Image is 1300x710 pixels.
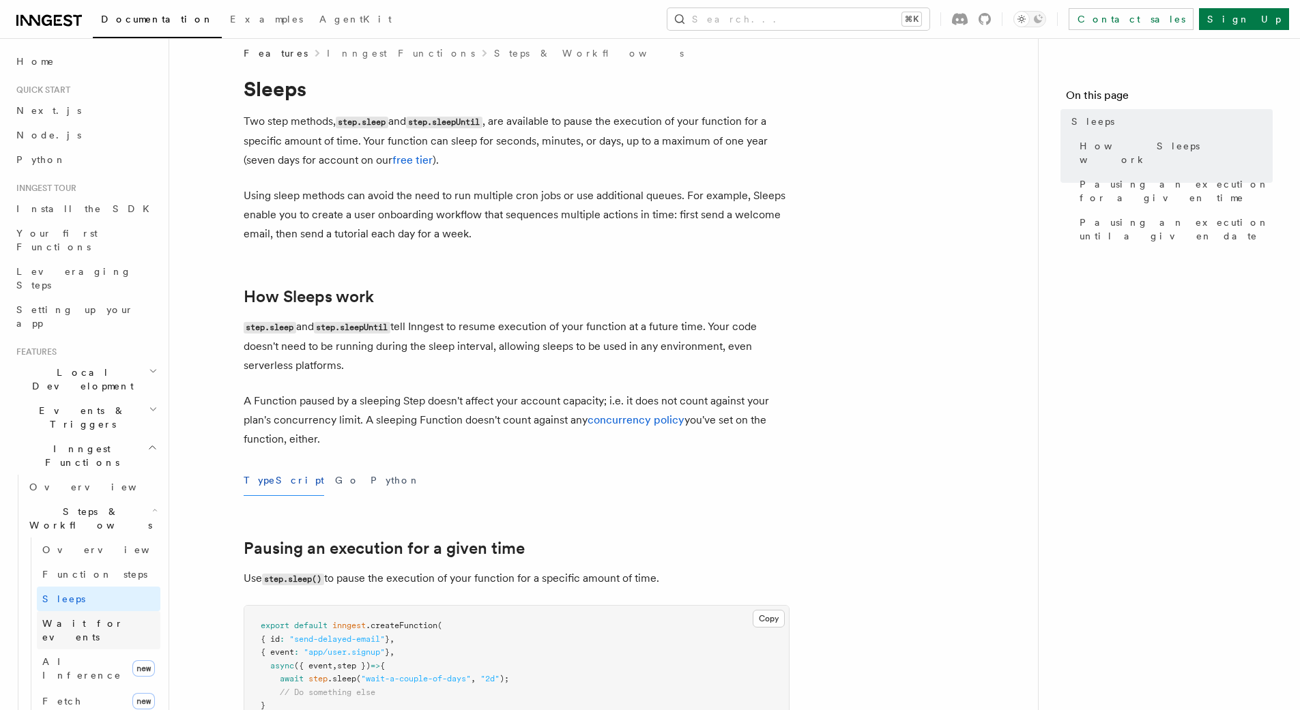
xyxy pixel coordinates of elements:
[244,112,790,170] p: Two step methods, and , are available to pause the execution of your function for a specific amou...
[1071,115,1114,128] span: Sleeps
[319,14,392,25] span: AgentKit
[16,228,98,252] span: Your first Functions
[294,621,328,630] span: default
[101,14,214,25] span: Documentation
[332,661,337,670] span: ,
[480,674,500,683] span: "2d"
[42,696,82,707] span: Fetch
[16,203,158,214] span: Install the SDK
[11,297,160,336] a: Setting up your app
[42,569,147,580] span: Function steps
[244,287,374,306] a: How Sleeps work
[24,499,160,537] button: Steps & Workflows
[11,442,147,469] span: Inngest Functions
[294,661,332,670] span: ({ event
[244,46,308,60] span: Features
[1066,87,1273,109] h4: On this page
[11,196,160,221] a: Install the SDK
[11,398,160,437] button: Events & Triggers
[332,621,366,630] span: inngest
[753,610,785,627] button: Copy
[366,621,437,630] span: .createFunction
[1080,216,1273,243] span: Pausing an execution until a given date
[1013,11,1046,27] button: Toggle dark mode
[11,85,70,95] span: Quick start
[280,674,304,683] span: await
[371,661,380,670] span: =>
[244,186,790,243] p: Using sleep methods can avoid the need to run multiple cron jobs or use additional queues. For ex...
[244,465,324,496] button: TypeScript
[390,634,394,644] span: ,
[11,366,149,393] span: Local Development
[902,12,921,26] kbd: ⌘K
[24,505,152,532] span: Steps & Workflows
[261,647,294,657] span: { event
[1074,172,1273,210] a: Pausing an execution for a given time
[261,700,265,710] span: }
[42,618,124,642] span: Wait for events
[132,693,155,709] span: new
[1080,139,1273,166] span: How Sleeps work
[42,593,85,604] span: Sleeps
[667,8,929,30] button: Search...⌘K
[356,674,361,683] span: (
[11,123,160,147] a: Node.js
[294,647,299,657] span: :
[11,147,160,172] a: Python
[280,687,375,697] span: // Do something else
[244,391,790,449] p: A Function paused by a sleeping Step doesn't affect your account capacity; i.e. it does not count...
[392,153,433,166] a: free tier
[11,259,160,297] a: Leveraging Steps
[380,661,385,670] span: {
[16,154,66,165] span: Python
[244,317,790,375] p: and tell Inngest to resume execution of your function at a future time. Your code doesn't need to...
[337,661,371,670] span: step })
[29,482,170,492] span: Overview
[37,587,160,611] a: Sleeps
[11,183,76,194] span: Inngest tour
[588,413,684,426] a: concurrency policy
[311,4,400,37] a: AgentKit
[222,4,311,37] a: Examples
[42,544,183,555] span: Overview
[336,117,388,128] code: step.sleep
[11,98,160,123] a: Next.js
[16,266,132,291] span: Leveraging Steps
[244,539,525,558] a: Pausing an execution for a given time
[244,569,790,589] p: Use to pause the execution of your function for a specific amount of time.
[37,537,160,562] a: Overview
[471,674,476,683] span: ,
[261,621,289,630] span: export
[335,465,360,496] button: Go
[244,322,296,334] code: step.sleep
[37,649,160,687] a: AI Inferencenew
[244,76,790,101] h1: Sleeps
[289,634,385,644] span: "send-delayed-email"
[262,574,324,585] code: step.sleep()
[327,46,475,60] a: Inngest Functions
[406,117,482,128] code: step.sleepUntil
[93,4,222,38] a: Documentation
[16,105,81,116] span: Next.js
[11,404,149,431] span: Events & Triggers
[261,634,280,644] span: { id
[16,130,81,140] span: Node.js
[314,322,390,334] code: step.sleepUntil
[385,634,390,644] span: }
[11,437,160,475] button: Inngest Functions
[230,14,303,25] span: Examples
[328,674,356,683] span: .sleep
[270,661,294,670] span: async
[11,221,160,259] a: Your first Functions
[1199,8,1289,30] a: Sign Up
[371,465,420,496] button: Python
[308,674,328,683] span: step
[1066,109,1273,134] a: Sleeps
[304,647,385,657] span: "app/user.signup"
[437,621,442,630] span: (
[16,55,55,68] span: Home
[11,346,57,357] span: Features
[494,46,684,60] a: Steps & Workflows
[1069,8,1194,30] a: Contact sales
[500,674,509,683] span: );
